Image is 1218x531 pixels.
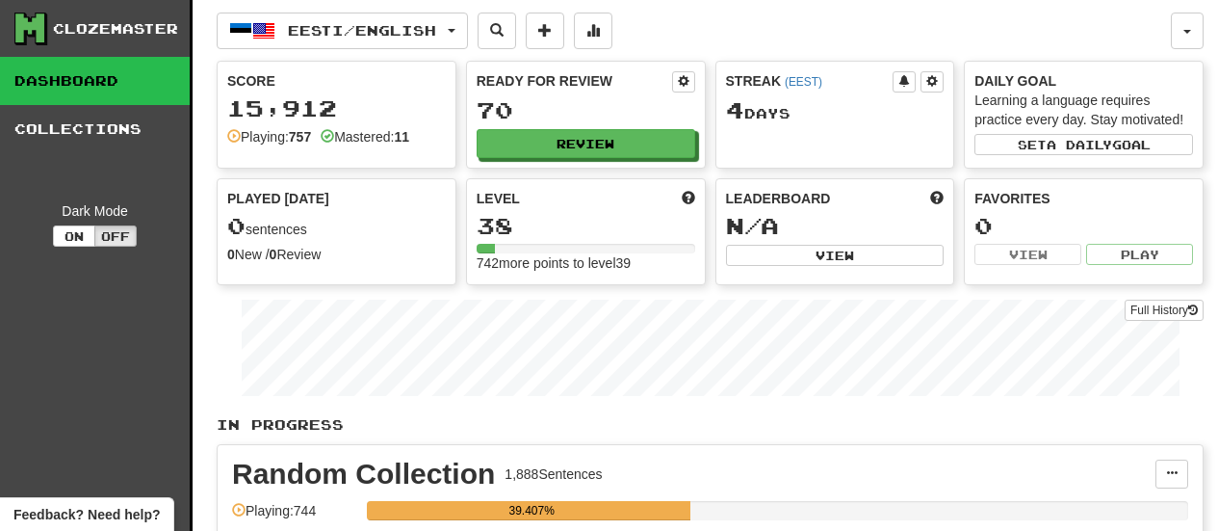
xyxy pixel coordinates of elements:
[394,129,409,145] strong: 11
[227,212,246,239] span: 0
[227,247,235,262] strong: 0
[974,91,1193,129] div: Learning a language requires practice every day. Stay motivated!
[232,460,495,489] div: Random Collection
[227,245,446,264] div: New / Review
[373,501,690,520] div: 39.407%
[227,71,446,91] div: Score
[270,247,277,262] strong: 0
[726,71,894,91] div: Streak
[477,253,695,273] div: 742 more points to level 39
[974,244,1081,265] button: View
[14,201,175,221] div: Dark Mode
[974,189,1193,208] div: Favorites
[13,505,160,524] span: Open feedback widget
[227,189,329,208] span: Played [DATE]
[227,96,446,120] div: 15,912
[227,214,446,239] div: sentences
[1125,300,1204,321] a: Full History
[726,96,744,123] span: 4
[53,226,95,247] button: On
[94,226,137,247] button: Off
[1047,138,1112,151] span: a daily
[1086,244,1193,265] button: Play
[785,75,822,89] a: (EEST)
[477,98,695,122] div: 70
[505,465,602,484] div: 1,888 Sentences
[726,245,945,266] button: View
[217,13,468,49] button: Eesti/English
[477,129,695,158] button: Review
[974,71,1193,91] div: Daily Goal
[289,129,311,145] strong: 757
[974,214,1193,238] div: 0
[526,13,564,49] button: Add sentence to collection
[726,189,831,208] span: Leaderboard
[288,22,436,39] span: Eesti / English
[477,189,520,208] span: Level
[574,13,612,49] button: More stats
[227,127,311,146] div: Playing:
[478,13,516,49] button: Search sentences
[930,189,944,208] span: This week in points, UTC
[477,71,672,91] div: Ready for Review
[726,212,779,239] span: N/A
[477,214,695,238] div: 38
[321,127,409,146] div: Mastered:
[726,98,945,123] div: Day s
[53,19,178,39] div: Clozemaster
[974,134,1193,155] button: Seta dailygoal
[682,189,695,208] span: Score more points to level up
[217,415,1204,435] p: In Progress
